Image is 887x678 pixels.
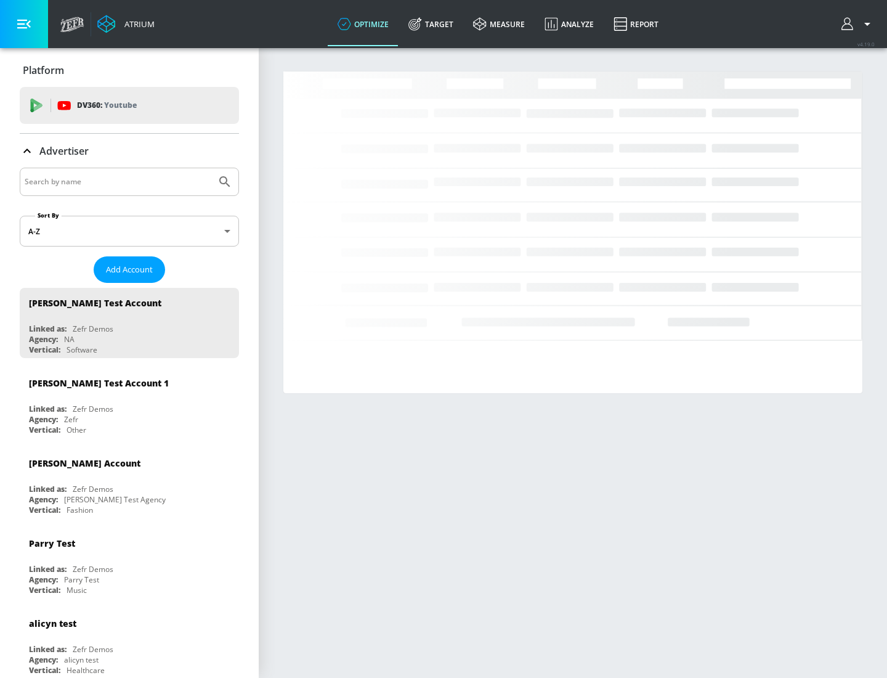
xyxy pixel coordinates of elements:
[29,457,140,469] div: [PERSON_NAME] Account
[29,324,67,334] div: Linked as:
[106,263,153,277] span: Add Account
[29,618,76,629] div: alicyn test
[97,15,155,33] a: Atrium
[29,644,67,655] div: Linked as:
[20,528,239,598] div: Parry TestLinked as:Zefr DemosAgency:Parry TestVertical:Music
[29,425,60,435] div: Vertical:
[20,368,239,438] div: [PERSON_NAME] Test Account 1Linked as:Zefr DemosAgency:ZefrVertical:Other
[64,414,78,425] div: Zefr
[119,18,155,30] div: Atrium
[20,288,239,358] div: [PERSON_NAME] Test AccountLinked as:Zefr DemosAgency:NAVertical:Software
[604,2,668,46] a: Report
[73,644,113,655] div: Zefr Demos
[73,484,113,494] div: Zefr Demos
[29,574,58,585] div: Agency:
[35,211,62,219] label: Sort By
[399,2,463,46] a: Target
[29,585,60,595] div: Vertical:
[20,53,239,88] div: Platform
[23,63,64,77] p: Platform
[67,425,86,435] div: Other
[29,484,67,494] div: Linked as:
[73,564,113,574] div: Zefr Demos
[20,448,239,518] div: [PERSON_NAME] AccountLinked as:Zefr DemosAgency:[PERSON_NAME] Test AgencyVertical:Fashion
[67,665,105,676] div: Healthcare
[39,144,89,158] p: Advertiser
[20,134,239,168] div: Advertiser
[463,2,535,46] a: measure
[94,256,165,283] button: Add Account
[64,494,166,505] div: [PERSON_NAME] Test Agency
[29,505,60,515] div: Vertical:
[20,216,239,247] div: A-Z
[535,2,604,46] a: Analyze
[29,655,58,665] div: Agency:
[29,377,169,389] div: [PERSON_NAME] Test Account 1
[73,404,113,414] div: Zefr Demos
[64,334,75,345] div: NA
[20,87,239,124] div: DV360: Youtube
[67,345,97,355] div: Software
[29,537,75,549] div: Parry Test
[104,99,137,112] p: Youtube
[328,2,399,46] a: optimize
[29,414,58,425] div: Agency:
[77,99,137,112] p: DV360:
[67,585,87,595] div: Music
[64,655,99,665] div: alicyn test
[857,41,875,47] span: v 4.19.0
[64,574,99,585] div: Parry Test
[29,665,60,676] div: Vertical:
[73,324,113,334] div: Zefr Demos
[29,564,67,574] div: Linked as:
[29,494,58,505] div: Agency:
[29,334,58,345] div: Agency:
[67,505,93,515] div: Fashion
[29,345,60,355] div: Vertical:
[25,174,211,190] input: Search by name
[29,297,161,309] div: [PERSON_NAME] Test Account
[29,404,67,414] div: Linked as:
